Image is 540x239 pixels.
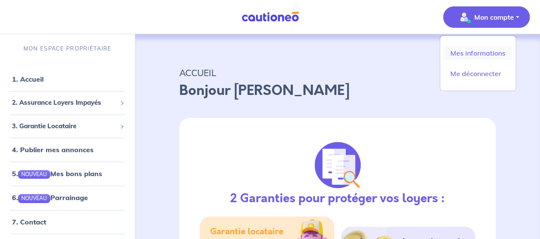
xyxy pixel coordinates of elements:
[12,98,117,108] span: 2. Assurance Loyers Impayés
[3,94,131,111] div: 2. Assurance Loyers Impayés
[238,12,302,22] img: Cautioneo
[443,6,530,28] button: illu_account_valid_menu.svgMon compte
[12,121,117,131] span: 3. Garantie Locataire
[12,193,88,202] a: 6.NOUVEAUParrainage
[230,192,445,206] h3: 2 Garanties pour protéger vos loyers :
[3,118,131,135] div: 3. Garantie Locataire
[457,10,471,24] img: illu_account_valid_menu.svg
[440,35,516,91] div: illu_account_valid_menu.svgMon compte
[12,145,93,154] a: 4. Publier mes annonces
[3,165,131,182] div: 5.NOUVEAUMes bons plans
[444,67,512,80] a: Me déconnecter
[315,142,361,188] img: justif-loupe
[3,189,131,206] div: 6.NOUVEAUParrainage
[23,44,111,53] p: MON ESPACE PROPRIÉTAIRE
[444,46,512,60] a: Mes informations
[210,227,283,237] h5: Garantie locataire
[474,12,514,22] p: Mon compte
[12,75,44,83] a: 1. Accueil
[3,71,131,88] div: 1. Accueil
[3,141,131,158] div: 4. Publier mes annonces
[3,213,131,230] div: 7. Contact
[12,169,102,178] a: 5.NOUVEAUMes bons plans
[12,218,46,226] a: 7. Contact
[179,65,496,80] p: ACCUEIL
[179,80,496,101] p: Bonjour [PERSON_NAME]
